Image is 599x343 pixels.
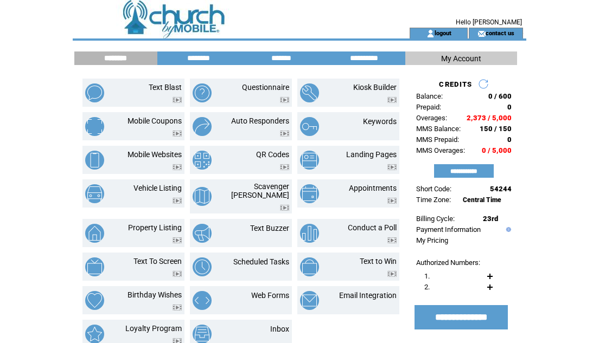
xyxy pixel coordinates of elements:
[416,125,461,133] span: MMS Balance:
[339,291,397,300] a: Email Integration
[456,18,522,26] span: Hello [PERSON_NAME]
[416,236,448,244] a: My Pricing
[300,184,319,203] img: appointments.png
[173,131,182,137] img: video.png
[85,291,104,310] img: birthday-wishes.png
[193,224,212,243] img: text-buzzer.png
[349,184,397,192] a: Appointments
[416,92,443,100] span: Balance:
[482,146,512,154] span: 0 / 5,000
[441,54,481,63] span: My Account
[439,80,472,88] span: CREDITS
[133,257,182,266] a: Text To Screen
[280,164,289,170] img: video.png
[231,182,289,199] a: Scavenger [PERSON_NAME]
[416,185,451,193] span: Short Code:
[233,257,289,266] a: Scheduled Tasks
[128,223,182,232] a: Property Listing
[387,198,397,204] img: video.png
[504,227,511,232] img: help.gif
[480,125,512,133] span: 150 / 150
[193,151,212,170] img: qr-codes.png
[507,103,512,111] span: 0
[133,184,182,192] a: Vehicle Listing
[416,146,465,154] span: MMS Overages:
[85,224,104,243] img: property-listing.png
[300,117,319,136] img: keywords.png
[300,83,319,102] img: kiosk-builder.png
[85,257,104,276] img: text-to-screen.png
[300,224,319,243] img: conduct-a-poll.png
[348,223,397,232] a: Conduct a Poll
[387,271,397,277] img: video.png
[300,257,319,276] img: text-to-win.png
[360,257,397,266] a: Text to Win
[256,150,289,159] a: QR Codes
[231,117,289,125] a: Auto Responders
[463,196,501,204] span: Central Time
[353,83,397,92] a: Kiosk Builder
[363,117,397,126] a: Keywords
[251,291,289,300] a: Web Forms
[416,258,480,267] span: Authorized Numbers:
[483,215,498,223] span: 23rd
[193,83,212,102] img: questionnaire.png
[173,271,182,277] img: video.png
[250,224,289,232] a: Text Buzzer
[128,117,182,125] a: Mobile Coupons
[426,29,435,38] img: account_icon.gif
[416,114,447,122] span: Overages:
[149,83,182,92] a: Text Blast
[128,290,182,299] a: Birthday Wishes
[416,225,481,234] a: Payment Information
[85,184,104,203] img: vehicle-listing.png
[270,325,289,333] a: Inbox
[435,29,451,36] a: logout
[387,97,397,103] img: video.png
[387,164,397,170] img: video.png
[173,198,182,204] img: video.png
[416,196,451,204] span: Time Zone:
[85,117,104,136] img: mobile-coupons.png
[387,237,397,243] img: video.png
[125,324,182,333] a: Loyalty Program
[280,97,289,103] img: video.png
[85,151,104,170] img: mobile-websites.png
[300,291,319,310] img: email-integration.png
[300,151,319,170] img: landing-pages.png
[173,164,182,170] img: video.png
[424,272,430,280] span: 1.
[193,257,212,276] img: scheduled-tasks.png
[173,97,182,103] img: video.png
[488,92,512,100] span: 0 / 600
[173,237,182,243] img: video.png
[193,291,212,310] img: web-forms.png
[490,185,512,193] span: 54244
[477,29,486,38] img: contact_us_icon.gif
[280,131,289,137] img: video.png
[346,150,397,159] a: Landing Pages
[486,29,514,36] a: contact us
[242,83,289,92] a: Questionnaire
[193,187,212,206] img: scavenger-hunt.png
[173,305,182,310] img: video.png
[416,215,455,223] span: Billing Cycle:
[128,150,182,159] a: Mobile Websites
[85,83,104,102] img: text-blast.png
[507,135,512,144] span: 0
[416,135,459,144] span: MMS Prepaid:
[193,117,212,136] img: auto-responders.png
[416,103,441,111] span: Prepaid:
[280,205,289,211] img: video.png
[467,114,512,122] span: 2,373 / 5,000
[424,283,430,291] span: 2.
